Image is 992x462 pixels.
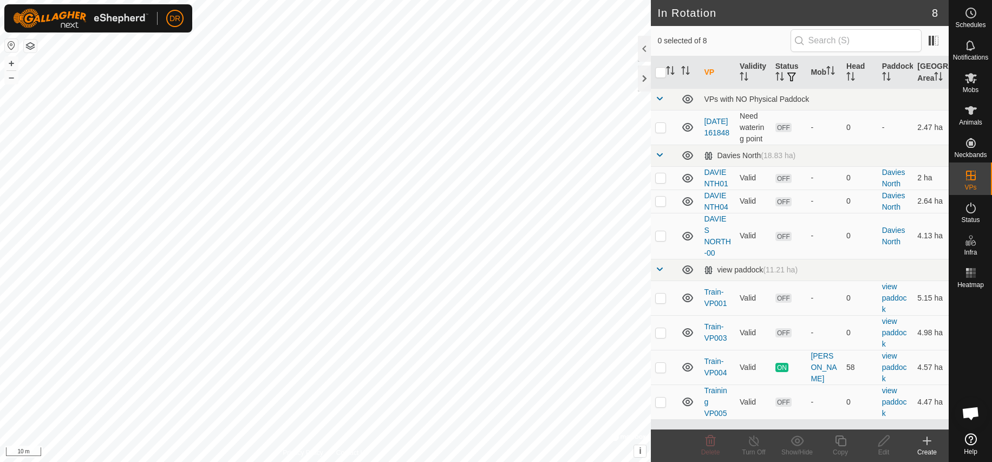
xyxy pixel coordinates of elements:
th: Head [842,56,878,89]
td: 5.15 ha [913,281,949,315]
a: Davies North [882,191,905,211]
div: - [811,122,838,133]
th: Validity [735,56,771,89]
div: - [811,396,838,408]
div: Copy [819,447,862,457]
td: 0 [842,281,878,315]
td: - [878,110,913,145]
td: 0 [842,190,878,213]
a: Train-VP003 [704,322,727,342]
button: – [5,71,18,84]
div: Create [905,447,949,457]
td: Valid [735,350,771,385]
span: 8 [932,5,938,21]
span: i [639,446,641,456]
a: Contact Us [336,448,368,458]
th: Paddock [878,56,913,89]
div: Turn Off [732,447,775,457]
td: Valid [735,385,771,419]
span: OFF [775,398,792,407]
span: (11.21 ha) [763,265,798,274]
span: Schedules [955,22,986,28]
td: 58 [842,350,878,385]
span: Help [964,448,977,455]
a: Privacy Policy [283,448,323,458]
div: view paddock [704,265,798,275]
button: Reset Map [5,39,18,52]
td: 0 [842,166,878,190]
td: 2 ha [913,166,949,190]
td: 2.47 ha [913,110,949,145]
a: view paddock [882,317,907,348]
div: Open chat [955,397,987,430]
div: Davies North [704,151,795,160]
td: Need watering point [735,110,771,145]
h2: In Rotation [657,6,931,19]
td: 0 [842,385,878,419]
span: OFF [775,174,792,183]
span: VPs [964,184,976,191]
a: Help [949,429,992,459]
span: Status [961,217,980,223]
span: OFF [775,294,792,303]
td: 4.47 ha [913,385,949,419]
span: ON [775,363,788,372]
a: DAVIE NTH01 [704,168,728,188]
a: Training VP005 [704,386,727,418]
a: view paddock [882,282,907,314]
th: VP [700,56,735,89]
div: - [811,327,838,339]
span: Neckbands [954,152,987,158]
div: Show/Hide [775,447,819,457]
span: Mobs [963,87,978,93]
td: Valid [735,281,771,315]
a: Davies North [882,226,905,246]
span: Delete [701,448,720,456]
span: Notifications [953,54,988,61]
div: Edit [862,447,905,457]
td: Valid [735,166,771,190]
button: + [5,57,18,70]
span: DR [169,13,180,24]
a: DAVIES NORTH-00 [704,214,731,257]
td: 4.57 ha [913,350,949,385]
td: Valid [735,213,771,259]
div: - [811,172,838,184]
a: view paddock [882,352,907,383]
span: Heatmap [957,282,984,288]
div: - [811,196,838,207]
a: Train-VP001 [704,288,727,308]
a: DAVIE NTH04 [704,191,728,211]
span: Infra [964,249,977,256]
span: OFF [775,232,792,241]
span: OFF [775,197,792,206]
a: Train-VP004 [704,357,727,377]
td: 2.64 ha [913,190,949,213]
td: 4.13 ha [913,213,949,259]
div: VPs with NO Physical Paddock [704,95,944,103]
a: Davies North [882,168,905,188]
span: OFF [775,328,792,337]
div: - [811,292,838,304]
th: Mob [806,56,842,89]
div: [PERSON_NAME] [811,350,838,385]
td: 0 [842,213,878,259]
a: view paddock [882,386,907,418]
span: OFF [775,123,792,132]
span: 0 selected of 8 [657,35,790,47]
button: i [634,445,646,457]
td: Valid [735,315,771,350]
th: Status [771,56,807,89]
input: Search (S) [791,29,922,52]
img: Gallagher Logo [13,9,148,28]
span: Animals [959,119,982,126]
div: - [811,230,838,242]
th: [GEOGRAPHIC_DATA] Area [913,56,949,89]
td: 0 [842,315,878,350]
span: (18.83 ha) [761,151,795,160]
td: 0 [842,110,878,145]
button: Map Layers [24,40,37,53]
td: Valid [735,190,771,213]
a: [DATE] 161848 [704,117,729,137]
td: 4.98 ha [913,315,949,350]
